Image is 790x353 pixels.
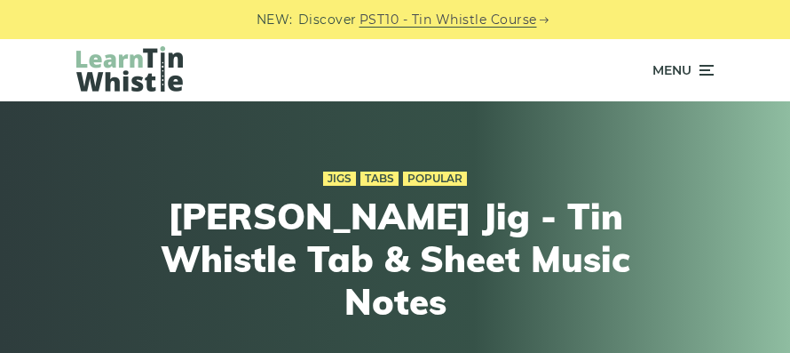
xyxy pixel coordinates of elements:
[652,48,691,92] span: Menu
[323,172,356,186] a: Jigs
[76,46,183,92] img: LearnTinWhistle.com
[155,195,635,323] h1: [PERSON_NAME] Jig - Tin Whistle Tab & Sheet Music Notes
[360,172,399,186] a: Tabs
[403,172,467,186] a: Popular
